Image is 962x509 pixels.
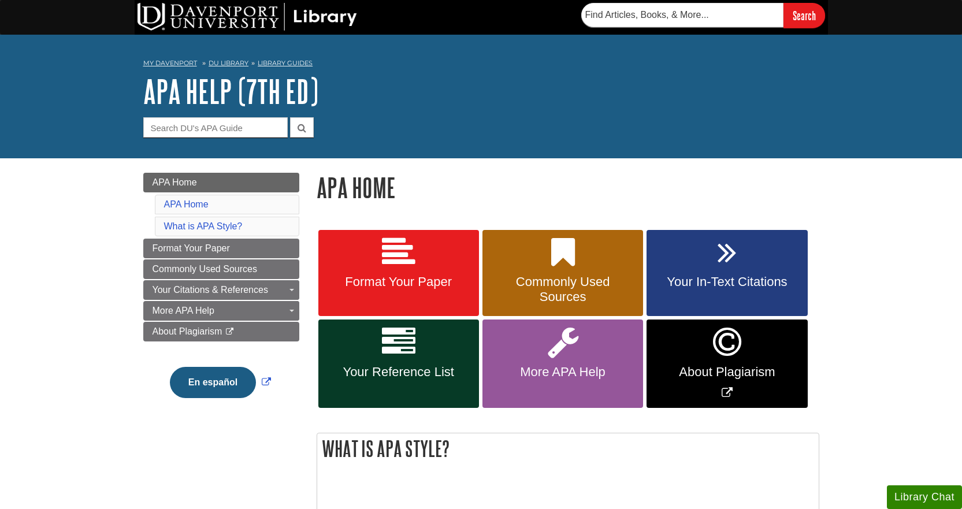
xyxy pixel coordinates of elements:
[482,319,643,408] a: More APA Help
[143,173,299,192] a: APA Home
[164,199,209,209] a: APA Home
[318,319,479,408] a: Your Reference List
[153,243,230,253] span: Format Your Paper
[153,326,222,336] span: About Plagiarism
[647,319,807,408] a: Link opens in new window
[170,367,256,398] button: En español
[153,306,214,315] span: More APA Help
[153,177,197,187] span: APA Home
[887,485,962,509] button: Library Chat
[167,377,274,387] a: Link opens in new window
[143,259,299,279] a: Commonly Used Sources
[143,173,299,418] div: Guide Page Menu
[318,230,479,317] a: Format Your Paper
[153,285,268,295] span: Your Citations & References
[138,3,357,31] img: DU Library
[143,58,197,68] a: My Davenport
[317,433,819,464] h2: What is APA Style?
[491,274,634,304] span: Commonly Used Sources
[258,59,313,67] a: Library Guides
[327,365,470,380] span: Your Reference List
[143,55,819,74] nav: breadcrumb
[783,3,825,28] input: Search
[491,365,634,380] span: More APA Help
[143,301,299,321] a: More APA Help
[482,230,643,317] a: Commonly Used Sources
[327,274,470,289] span: Format Your Paper
[581,3,825,28] form: Searches DU Library's articles, books, and more
[209,59,248,67] a: DU Library
[143,117,288,138] input: Search DU's APA Guide
[164,221,243,231] a: What is APA Style?
[143,239,299,258] a: Format Your Paper
[143,280,299,300] a: Your Citations & References
[143,322,299,341] a: About Plagiarism
[647,230,807,317] a: Your In-Text Citations
[655,274,798,289] span: Your In-Text Citations
[581,3,783,27] input: Find Articles, Books, & More...
[317,173,819,202] h1: APA Home
[225,328,235,336] i: This link opens in a new window
[153,264,257,274] span: Commonly Used Sources
[143,73,318,109] a: APA Help (7th Ed)
[655,365,798,380] span: About Plagiarism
